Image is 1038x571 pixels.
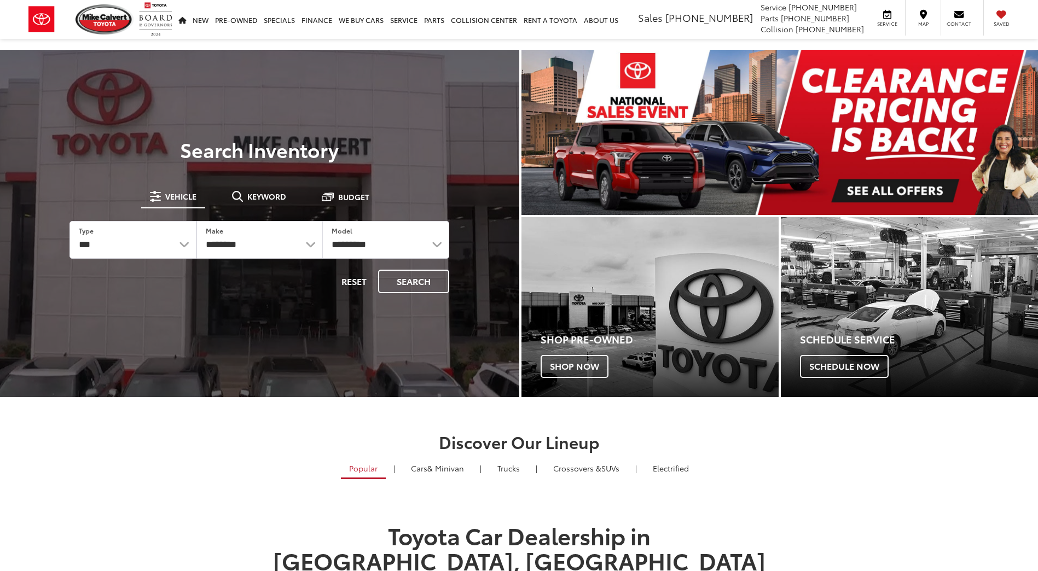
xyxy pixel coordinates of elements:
h4: Schedule Service [800,334,1038,345]
span: Service [761,2,786,13]
span: [PHONE_NUMBER] [788,2,857,13]
h3: Search Inventory [46,138,473,160]
span: Saved [989,20,1013,27]
span: Keyword [247,193,286,200]
li: | [391,463,398,474]
a: Schedule Service Schedule Now [781,217,1038,397]
button: Search [378,270,449,293]
img: Mike Calvert Toyota [76,4,134,34]
a: Popular [341,459,386,479]
a: Cars [403,459,472,477]
span: [PHONE_NUMBER] [796,24,864,34]
span: Service [875,20,900,27]
h4: Shop Pre-Owned [541,334,779,345]
a: Shop Pre-Owned Shop Now [521,217,779,397]
span: Parts [761,13,779,24]
span: Sales [638,10,663,25]
span: Map [911,20,935,27]
span: Shop Now [541,355,608,378]
h2: Discover Our Lineup [134,433,905,451]
a: SUVs [545,459,628,477]
div: Toyota [781,217,1038,397]
a: Electrified [645,459,697,477]
span: [PHONE_NUMBER] [781,13,849,24]
span: Vehicle [165,193,196,200]
div: Toyota [521,217,779,397]
li: | [477,463,484,474]
li: | [633,463,640,474]
span: [PHONE_NUMBER] [665,10,753,25]
span: Schedule Now [800,355,889,378]
a: Trucks [489,459,528,477]
li: | [533,463,540,474]
label: Make [206,226,223,235]
button: Reset [332,270,376,293]
span: Budget [338,193,369,201]
label: Type [79,226,94,235]
span: Contact [947,20,971,27]
span: & Minivan [427,463,464,474]
span: Crossovers & [553,463,601,474]
label: Model [332,226,352,235]
span: Collision [761,24,793,34]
